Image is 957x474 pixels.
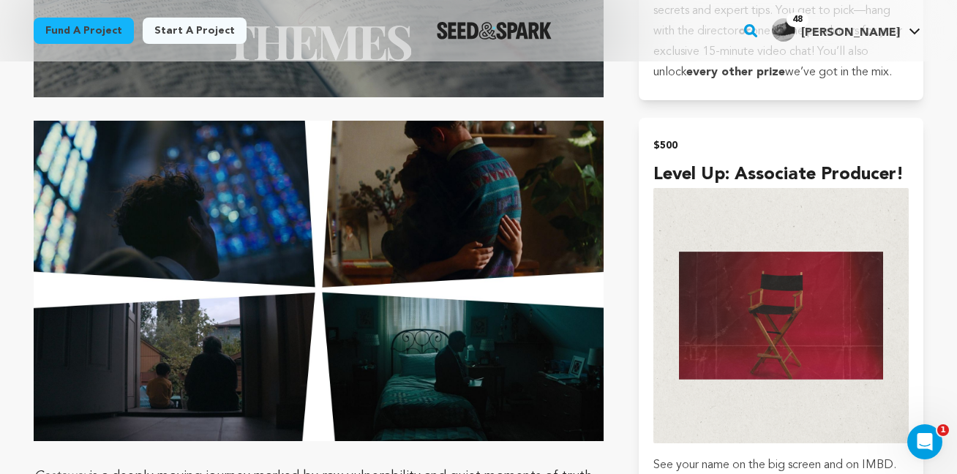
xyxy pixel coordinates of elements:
img: a624ee36a3fc43d5.png [772,18,795,42]
a: Seed&Spark Homepage [437,22,552,39]
span: [PERSON_NAME] [801,27,900,39]
a: Nathan M.'s Profile [769,15,923,42]
a: Start a project [143,18,247,44]
h2: $500 [653,135,909,156]
img: Seed&Spark Logo Dark Mode [437,22,552,39]
span: Nathan M.'s Profile [769,15,923,46]
strong: every other prize [686,67,785,78]
span: 1 [937,424,949,436]
iframe: Intercom live chat [907,424,942,459]
img: incentive [653,188,909,443]
h4: Level Up: Associate Producer! [653,162,909,188]
a: Fund a project [34,18,134,44]
div: Nathan M.'s Profile [772,18,900,42]
img: 1755052326-CAstaway%20(4).jpg [34,121,604,441]
span: 48 [787,12,808,27]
